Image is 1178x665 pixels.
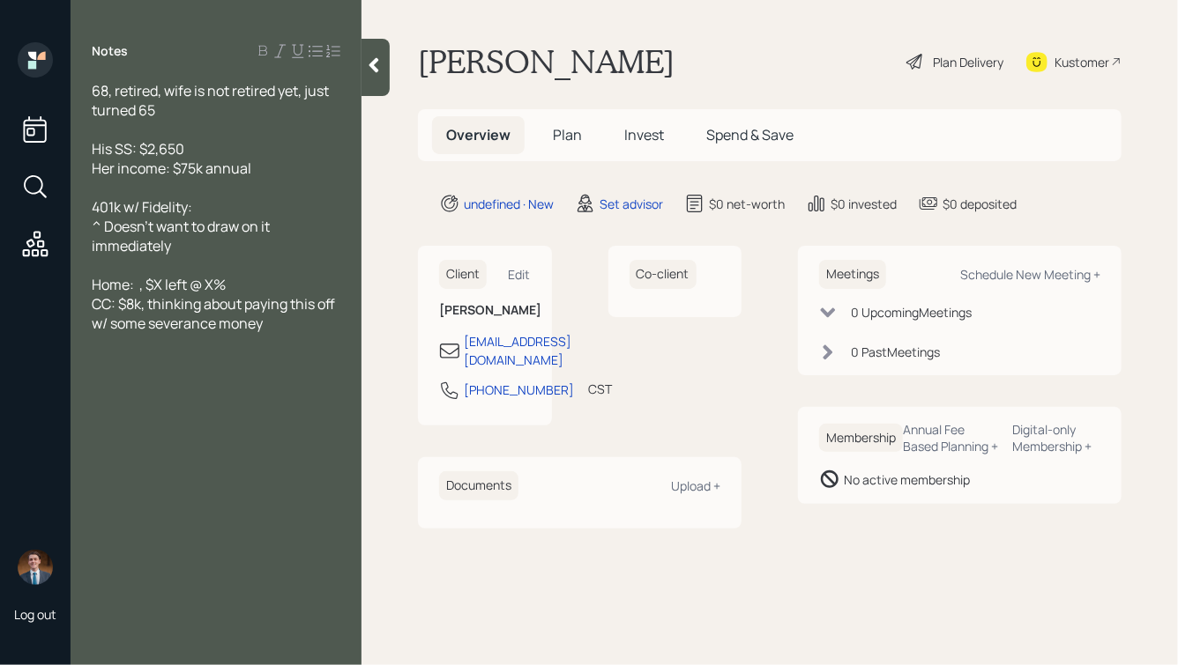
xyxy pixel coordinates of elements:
div: Schedule New Meeting + [960,266,1100,283]
div: Plan Delivery [933,53,1003,71]
div: $0 net-worth [709,195,785,213]
span: ^ Doesn't want to draw on it immediately [92,217,272,255]
div: Digital-only Membership + [1013,421,1100,454]
h6: [PERSON_NAME] [439,303,531,318]
div: undefined · New [464,195,554,213]
h1: [PERSON_NAME] [418,42,675,81]
div: Upload + [671,477,720,494]
div: Set advisor [600,195,663,213]
h6: Meetings [819,260,886,289]
img: hunter_neumayer.jpg [18,550,53,585]
div: [EMAIL_ADDRESS][DOMAIN_NAME] [464,332,571,369]
span: Overview [446,125,511,144]
span: Her income: $75k annual [92,159,251,178]
span: 401k w/ Fidelity: [92,197,192,217]
span: Spend & Save [706,125,794,144]
div: $0 deposited [943,195,1017,213]
span: His SS: $2,650 [92,139,184,159]
div: 0 Upcoming Meeting s [851,303,972,321]
div: $0 invested [831,195,897,213]
span: CC: $8k, thinking about paying this off w/ some severance money [92,294,338,333]
div: No active membership [844,470,970,489]
h6: Co-client [630,260,697,289]
div: Edit [509,266,531,283]
div: Annual Fee Based Planning + [903,421,999,454]
div: [PHONE_NUMBER] [464,381,574,399]
label: Notes [92,42,128,60]
h6: Documents [439,471,518,500]
h6: Membership [819,424,903,453]
span: Home: , $X left @ X% [92,275,226,294]
div: CST [588,380,612,398]
span: Invest [624,125,664,144]
div: 0 Past Meeting s [851,343,940,361]
h6: Client [439,260,487,289]
span: Plan [553,125,582,144]
div: Log out [14,606,56,623]
span: 68, retired, wife is not retired yet, just turned 65 [92,81,332,120]
div: Kustomer [1055,53,1109,71]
